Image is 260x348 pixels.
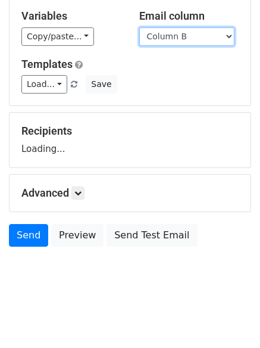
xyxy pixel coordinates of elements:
[21,187,239,200] h5: Advanced
[21,125,239,156] div: Loading...
[51,224,104,247] a: Preview
[86,75,117,94] button: Save
[21,27,94,46] a: Copy/paste...
[21,10,121,23] h5: Variables
[106,224,197,247] a: Send Test Email
[21,75,67,94] a: Load...
[9,224,48,247] a: Send
[21,58,73,70] a: Templates
[139,10,239,23] h5: Email column
[201,291,260,348] iframe: Chat Widget
[21,125,239,138] h5: Recipients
